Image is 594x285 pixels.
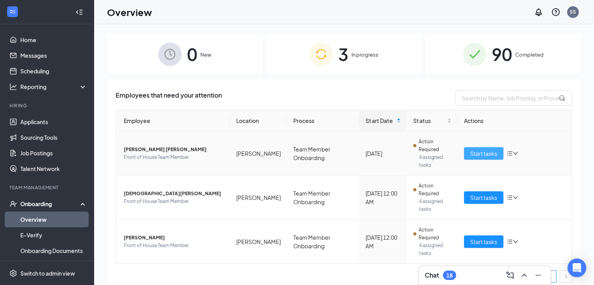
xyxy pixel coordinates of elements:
th: Status [407,110,458,132]
svg: UserCheck [9,200,17,208]
td: [PERSON_NAME] [230,132,287,176]
a: Home [20,32,87,48]
div: Switch to admin view [20,269,75,277]
a: Onboarding Documents [20,243,87,258]
svg: ComposeMessage [505,271,515,280]
span: 4 assigned tasks [419,198,451,213]
svg: Analysis [9,83,17,91]
td: [PERSON_NAME] [230,220,287,264]
span: [PERSON_NAME] [PERSON_NAME] [124,146,224,153]
a: Applicants [20,114,87,130]
span: [DEMOGRAPHIC_DATA][PERSON_NAME] [124,190,224,198]
a: Scheduling [20,63,87,79]
td: [PERSON_NAME] [230,176,287,220]
span: 4 assigned tasks [419,153,451,169]
span: Start Date [366,116,395,125]
h1: Overview [107,5,152,19]
input: Search by Name, Job Posting, or Process [455,90,572,106]
td: Team Member Onboarding [287,132,360,176]
a: Activity log [20,258,87,274]
span: bars [507,150,513,157]
div: [DATE] 12:00 AM [366,233,401,250]
span: 90 [492,41,512,68]
span: Employees that need your attention [116,90,222,106]
th: Employee [116,110,230,132]
span: Front of House Team Member [124,198,224,205]
span: bars [507,239,513,245]
span: Front of House Team Member [124,242,224,249]
button: ComposeMessage [504,269,516,281]
div: Onboarding [20,200,80,208]
td: Team Member Onboarding [287,176,360,220]
span: bars [507,194,513,201]
th: Location [230,110,287,132]
span: Front of House Team Member [124,153,224,161]
a: Overview [20,212,87,227]
button: Start tasks [464,147,503,160]
span: New [200,51,211,59]
th: Process [287,110,360,132]
svg: Settings [9,269,17,277]
span: Status [413,116,446,125]
svg: ChevronUp [519,271,529,280]
button: right [560,270,572,283]
span: down [513,239,518,244]
h3: Chat [425,271,439,280]
td: Team Member Onboarding [287,220,360,264]
a: E-Verify [20,227,87,243]
div: 18 [446,272,453,279]
span: 4 assigned tasks [419,242,451,257]
div: Reporting [20,83,87,91]
div: SS [570,9,576,15]
span: down [513,195,518,200]
span: down [513,151,518,156]
a: Talent Network [20,161,87,176]
th: Actions [458,110,572,132]
span: Completed [515,51,544,59]
div: [DATE] 12:00 AM [366,189,401,206]
span: 3 [338,41,348,68]
button: Minimize [532,269,544,281]
span: Action Required [419,138,452,153]
button: Start tasks [464,191,503,204]
svg: Notifications [534,7,543,17]
span: Start tasks [470,149,497,158]
a: Job Postings [20,145,87,161]
div: Team Management [9,184,86,191]
span: 0 [187,41,197,68]
span: Start tasks [470,193,497,202]
span: Action Required [419,226,452,242]
div: Hiring [9,102,86,109]
span: Start tasks [470,237,497,246]
svg: QuestionInfo [551,7,560,17]
svg: WorkstreamLogo [9,8,16,16]
button: ChevronUp [518,269,530,281]
span: right [564,274,568,279]
li: Next Page [560,270,572,283]
svg: Collapse [75,8,83,16]
svg: Minimize [533,271,543,280]
button: Start tasks [464,235,503,248]
div: Open Intercom Messenger [567,258,586,277]
span: In progress [351,51,378,59]
span: Action Required [419,182,452,198]
a: Sourcing Tools [20,130,87,145]
a: Messages [20,48,87,63]
span: [PERSON_NAME] [124,234,224,242]
div: [DATE] [366,149,401,158]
